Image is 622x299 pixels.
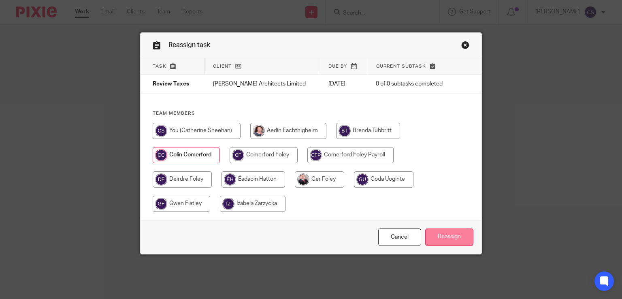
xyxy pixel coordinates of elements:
[328,80,360,88] p: [DATE]
[461,41,469,52] a: Close this dialog window
[368,75,456,94] td: 0 of 0 subtasks completed
[328,64,347,68] span: Due by
[153,81,189,87] span: Review Taxes
[378,229,421,246] a: Close this dialog window
[376,64,426,68] span: Current subtask
[213,64,232,68] span: Client
[425,229,473,246] input: Reassign
[153,64,166,68] span: Task
[168,42,210,48] span: Reassign task
[213,80,312,88] p: [PERSON_NAME] Architects Limited
[153,110,470,117] h4: Team members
